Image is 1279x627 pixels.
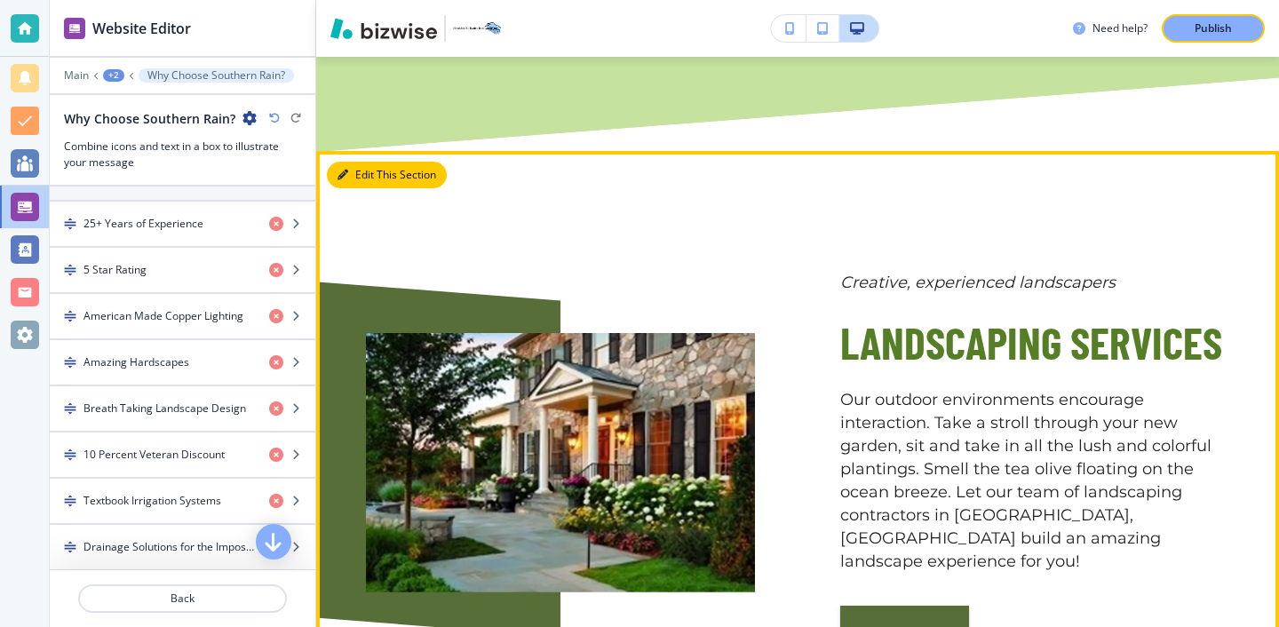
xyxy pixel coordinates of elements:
img: Bizwise Logo [330,18,437,39]
img: Drag [64,310,76,322]
p: Our outdoor environments encourage interaction. Take a stroll through your new garden, sit and ta... [840,389,1229,573]
h4: 25+ Years of Experience [83,216,203,232]
button: +2 [103,69,124,82]
button: Why Choose Southern Rain? [139,68,294,83]
img: Your Logo [453,22,501,35]
img: editor icon [64,18,85,39]
h4: Breath Taking Landscape Design [83,401,246,417]
button: Drag25+ Years of Experience [50,202,315,248]
h3: Combine icons and text in a box to illustrate your message [64,139,301,171]
em: Creative, experienced landscapers [840,273,1116,292]
img: Drag [64,218,76,230]
button: DragDrainage Solutions for the Impossible [50,525,315,571]
button: Edit This Section [327,162,447,188]
button: DragTextbook Irrigation Systems [50,479,315,525]
h4: Drainage Solutions for the Impossible [83,539,255,555]
img: Drag [64,541,76,553]
button: Main [64,69,89,82]
img: Drag [64,495,76,507]
img: Drag [64,356,76,369]
button: DragAmerican Made Copper Lighting [50,294,315,340]
h4: 5 Star Rating [83,262,147,278]
h3: Need help? [1092,20,1148,36]
p: Why Choose Southern Rain? [147,69,285,82]
img: Drag [64,448,76,461]
h2: Website Editor [92,18,191,39]
button: Drag10 Percent Veteran Discount [50,433,315,479]
h4: American Made Copper Lighting [83,308,243,324]
button: DragAmazing Hardscapes [50,340,315,386]
h2: Why Choose Southern Rain? [64,109,235,128]
span: LANDSCAPING SERVICES [840,315,1222,369]
button: DragBreath Taking Landscape Design [50,386,315,433]
img: Drag [64,402,76,415]
button: Publish [1162,14,1265,43]
h4: Textbook Irrigation Systems [83,493,221,509]
button: Back [78,584,287,613]
button: Drag5 Star Rating [50,248,315,294]
p: Publish [1195,20,1232,36]
p: Back [80,591,285,607]
img: <p><span style="color: rgb(86, 126, 38);">LANDSCAPING SERVICES</span></p> [366,333,755,592]
img: Drag [64,264,76,276]
h4: Amazing Hardscapes [83,354,189,370]
h4: 10 Percent Veteran Discount [83,447,225,463]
